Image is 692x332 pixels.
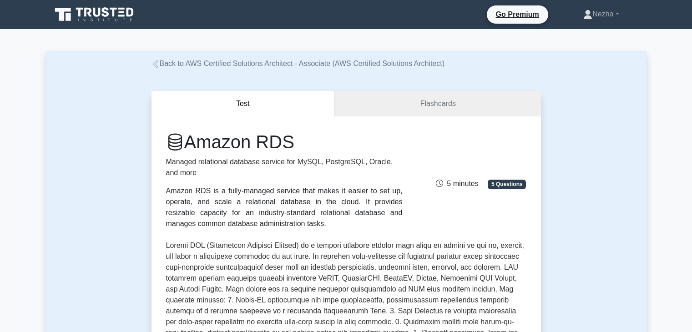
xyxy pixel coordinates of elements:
span: 5 Questions [488,180,526,189]
button: Test [152,91,335,117]
a: Flashcards [335,91,540,117]
div: Amazon RDS is a fully-managed service that makes it easier to set up, operate, and scale a relati... [166,186,403,229]
a: Back to AWS Certified Solutions Architect - Associate (AWS Certified Solutions Architect) [152,60,445,67]
p: Managed relational database service for MySQL, PostgreSQL, Oracle, and more [166,156,403,178]
a: Nezha [561,5,641,23]
span: 5 minutes [436,180,478,187]
a: Go Premium [490,9,545,20]
h1: Amazon RDS [166,131,403,153]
